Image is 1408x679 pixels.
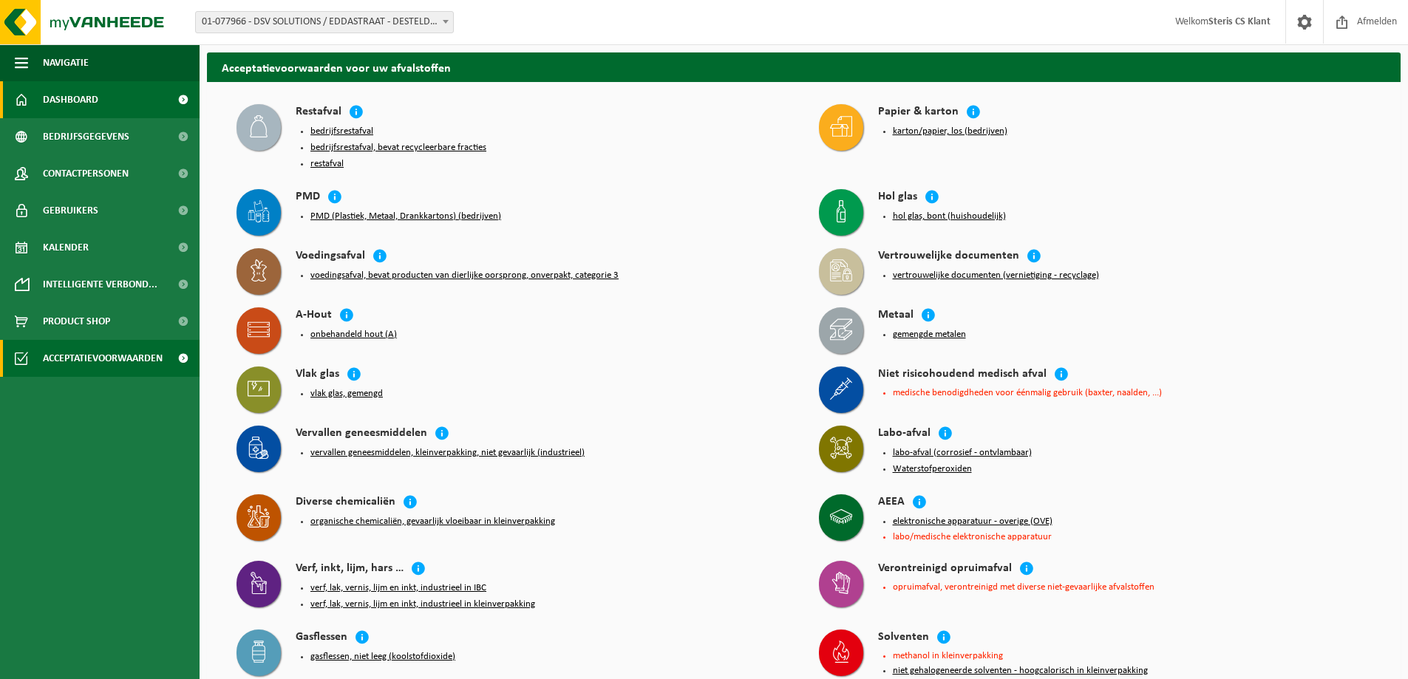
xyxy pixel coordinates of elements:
[878,426,931,443] h4: Labo-afval
[893,582,1372,592] li: opruimafval, verontreinigd met diverse niet-gevaarlijke afvalstoffen
[893,447,1032,459] button: labo-afval (corrosief - ontvlambaar)
[878,248,1019,265] h4: Vertrouwelijke documenten
[43,340,163,377] span: Acceptatievoorwaarden
[43,155,129,192] span: Contactpersonen
[893,463,972,475] button: Waterstofperoxiden
[878,307,914,324] h4: Metaal
[296,494,395,511] h4: Diverse chemicaliën
[878,561,1012,578] h4: Verontreinigd opruimafval
[296,366,339,383] h4: Vlak glas
[1208,16,1271,27] strong: Steris CS Klant
[310,598,535,610] button: verf, lak, vernis, lijm en inkt, industrieel in kleinverpakking
[43,266,157,303] span: Intelligente verbond...
[893,532,1372,542] li: labo/medische elektronische apparatuur
[43,44,89,81] span: Navigatie
[893,329,966,341] button: gemengde metalen
[893,651,1372,661] li: methanol in kleinverpakking
[196,12,453,33] span: 01-077966 - DSV SOLUTIONS / EDDASTRAAT - DESTELDONK
[43,192,98,229] span: Gebruikers
[296,426,427,443] h4: Vervallen geneesmiddelen
[310,388,383,400] button: vlak glas, gemengd
[310,158,344,170] button: restafval
[893,516,1052,528] button: elektronische apparatuur - overige (OVE)
[296,307,332,324] h4: A-Hout
[878,104,959,121] h4: Papier & karton
[310,329,397,341] button: onbehandeld hout (A)
[296,629,347,646] h4: Gasflessen
[207,52,1401,81] h2: Acceptatievoorwaarden voor uw afvalstoffen
[43,81,98,118] span: Dashboard
[43,303,110,340] span: Product Shop
[310,582,486,594] button: verf, lak, vernis, lijm en inkt, industrieel in IBC
[43,229,89,266] span: Kalender
[195,11,454,33] span: 01-077966 - DSV SOLUTIONS / EDDASTRAAT - DESTELDONK
[296,248,365,265] h4: Voedingsafval
[893,388,1372,397] li: medische benodigdheden voor éénmalig gebruik (baxter, naalden, ...)
[310,447,585,459] button: vervallen geneesmiddelen, kleinverpakking, niet gevaarlijk (industrieel)
[310,211,501,222] button: PMD (Plastiek, Metaal, Drankkartons) (bedrijven)
[878,629,929,646] h4: Solventen
[893,665,1148,677] button: niet gehalogeneerde solventen - hoogcalorisch in kleinverpakking
[893,211,1006,222] button: hol glas, bont (huishoudelijk)
[310,126,373,137] button: bedrijfsrestafval
[296,561,404,578] h4: Verf, inkt, lijm, hars …
[43,118,129,155] span: Bedrijfsgegevens
[893,270,1099,282] button: vertrouwelijke documenten (vernietiging - recyclage)
[310,516,555,528] button: organische chemicaliën, gevaarlijk vloeibaar in kleinverpakking
[878,494,905,511] h4: AEEA
[310,270,619,282] button: voedingsafval, bevat producten van dierlijke oorsprong, onverpakt, categorie 3
[296,104,341,121] h4: Restafval
[310,142,486,154] button: bedrijfsrestafval, bevat recycleerbare fracties
[878,189,917,206] h4: Hol glas
[893,126,1007,137] button: karton/papier, los (bedrijven)
[296,189,320,206] h4: PMD
[310,651,455,663] button: gasflessen, niet leeg (koolstofdioxide)
[878,366,1047,383] h4: Niet risicohoudend medisch afval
